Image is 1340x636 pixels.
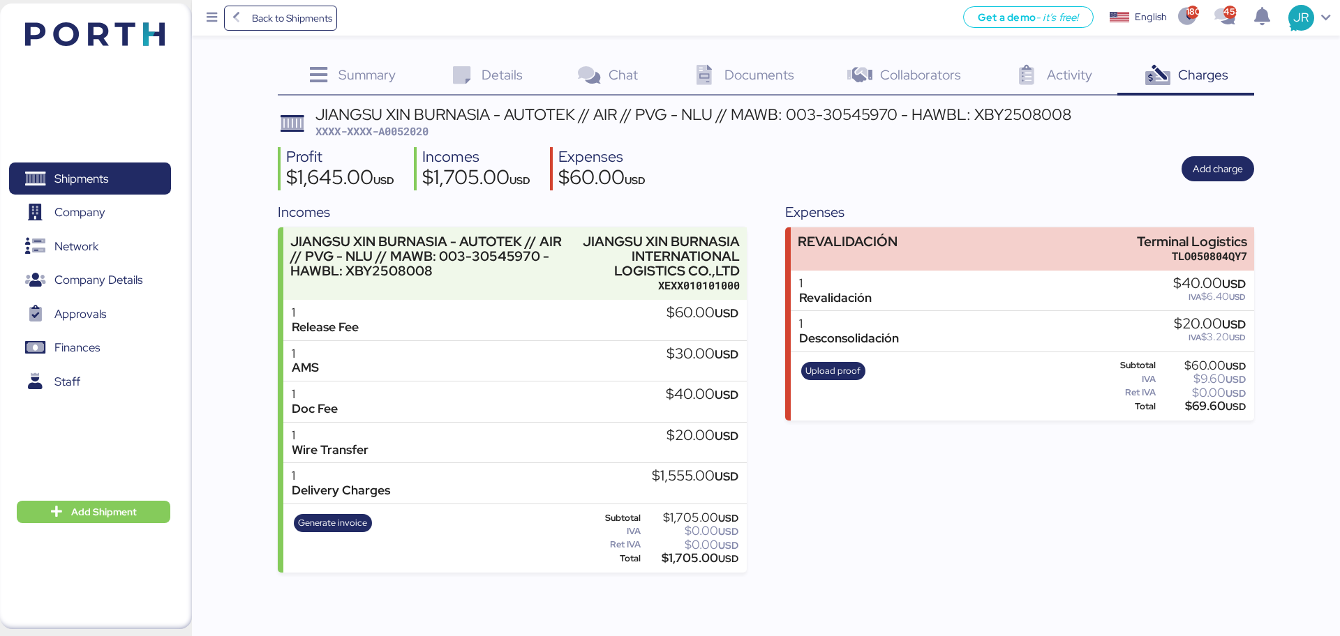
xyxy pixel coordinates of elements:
[292,402,338,416] div: Doc Fee
[1222,276,1246,291] span: USD
[1193,160,1243,177] span: Add charge
[292,361,319,375] div: AMS
[286,167,394,191] div: $1,645.00
[54,169,108,189] span: Shipments
[17,501,170,523] button: Add Shipment
[724,66,794,84] span: Documents
[558,147,646,167] div: Expenses
[292,387,338,402] div: 1
[715,347,738,362] span: USD
[54,338,100,358] span: Finances
[1047,66,1092,84] span: Activity
[643,553,738,563] div: $1,705.00
[1229,291,1246,303] span: USD
[9,197,171,229] a: Company
[625,174,646,187] span: USD
[609,66,638,84] span: Chat
[294,514,372,532] button: Generate invoice
[1095,374,1156,384] div: IVA
[292,305,359,320] div: 1
[558,167,646,191] div: $60.00
[315,124,429,138] span: XXXX-XXXX-A0052020
[652,469,738,484] div: $1,555.00
[54,270,142,290] span: Company Details
[1137,234,1247,249] div: Terminal Logistics
[805,363,861,379] span: Upload proof
[718,525,738,538] span: USD
[1173,276,1246,291] div: $40.00
[1178,66,1228,84] span: Charges
[9,298,171,330] a: Approvals
[799,317,899,331] div: 1
[1159,374,1246,384] div: $9.60
[9,365,171,397] a: Staff
[292,428,368,443] div: 1
[1226,373,1246,386] span: USD
[666,387,738,402] div: $40.00
[1095,388,1156,397] div: Ret IVA
[252,10,332,26] span: Back to Shipments
[292,469,390,483] div: 1
[588,527,641,536] div: IVA
[9,264,171,296] a: Company Details
[9,332,171,364] a: Finances
[509,174,530,187] span: USD
[718,552,738,565] span: USD
[482,66,523,84] span: Details
[54,304,106,324] span: Approvals
[1174,317,1246,332] div: $20.00
[373,174,394,187] span: USD
[799,276,872,291] div: 1
[1222,317,1246,332] span: USD
[1174,332,1246,342] div: $3.20
[1137,249,1247,264] div: TLO050804QY7
[1135,10,1167,24] div: English
[298,515,367,531] span: Generate invoice
[54,202,105,222] span: Company
[292,347,319,361] div: 1
[71,503,137,520] span: Add Shipment
[667,428,738,444] div: $20.00
[799,331,899,346] div: Desconsolidación
[643,526,738,536] div: $0.00
[643,540,738,550] div: $0.00
[667,305,738,321] div: $60.00
[286,147,394,167] div: Profit
[1159,388,1246,398] div: $0.00
[1095,402,1156,411] div: Total
[292,320,359,335] div: Release Fee
[1182,156,1254,181] button: Add charge
[1226,400,1246,413] span: USD
[576,234,740,278] div: JIANGSU XIN BURNASIA INTERNATIONAL LOGISTICS CO.,LTD
[715,469,738,484] span: USD
[292,443,368,457] div: Wire Transfer
[338,66,396,84] span: Summary
[718,539,738,552] span: USD
[588,554,641,563] div: Total
[54,372,80,392] span: Staff
[1189,332,1201,343] span: IVA
[290,234,569,278] div: JIANGSU XIN BURNASIA - AUTOTEK // AIR // PVG - NLU // MAWB: 003-30545970 - HAWBL: XBY2508008
[292,483,390,498] div: Delivery Charges
[588,513,641,523] div: Subtotal
[422,167,530,191] div: $1,705.00
[801,362,865,380] button: Upload proof
[422,147,530,167] div: Incomes
[1226,387,1246,400] span: USD
[1293,8,1309,26] span: JR
[9,162,171,195] a: Shipments
[880,66,961,84] span: Collaborators
[9,230,171,262] a: Network
[718,512,738,524] span: USD
[588,540,641,550] div: Ret IVA
[715,305,738,321] span: USD
[643,513,738,523] div: $1,705.00
[278,202,746,222] div: Incomes
[715,428,738,444] span: USD
[315,107,1071,122] div: JIANGSU XIN BURNASIA - AUTOTEK // AIR // PVG - NLU // MAWB: 003-30545970 - HAWBL: XBY2508008
[1095,361,1156,370] div: Subtotal
[1189,291,1201,303] span: IVA
[1173,291,1246,302] div: $6.40
[1159,401,1246,411] div: $69.60
[667,347,738,362] div: $30.00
